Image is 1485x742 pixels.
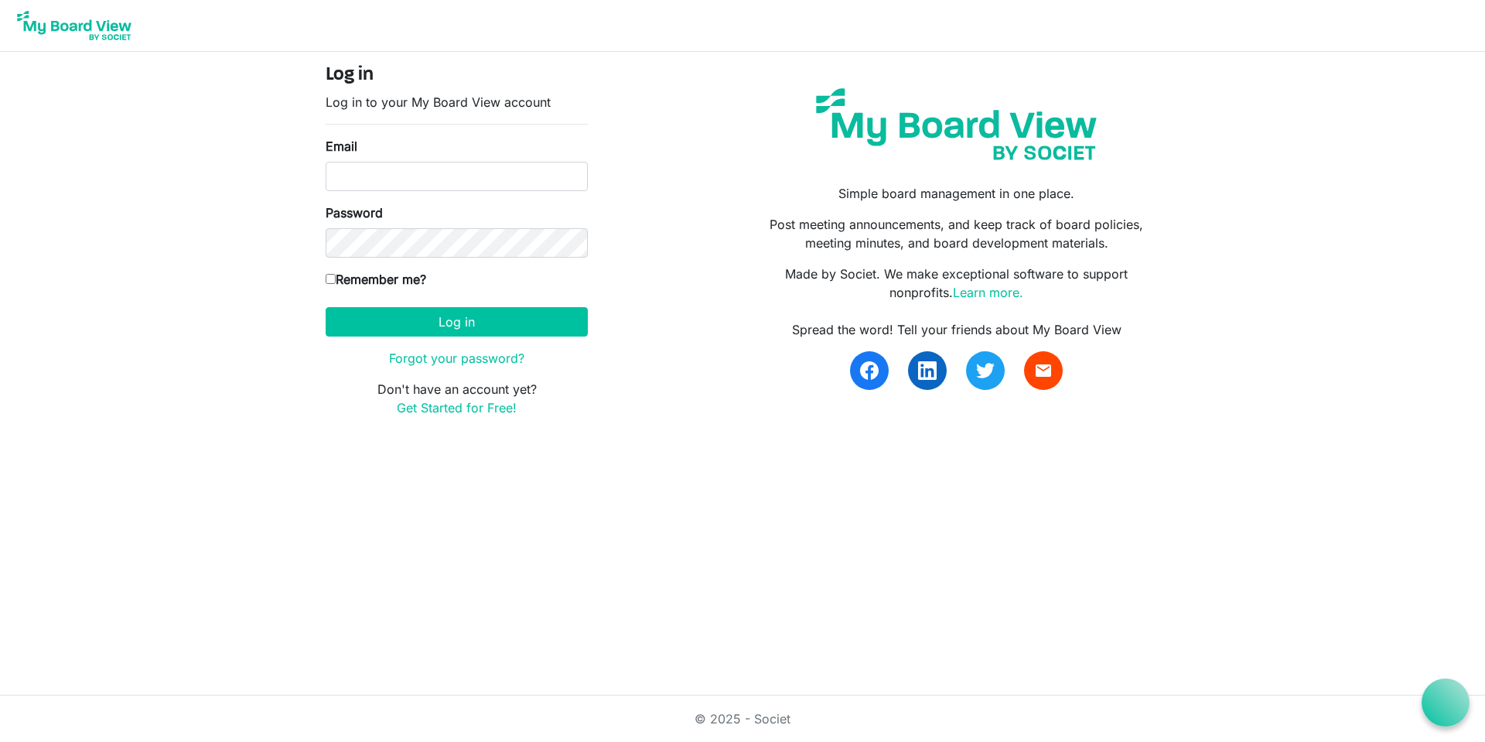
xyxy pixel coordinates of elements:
p: Made by Societ. We make exceptional software to support nonprofits. [754,265,1159,302]
p: Simple board management in one place. [754,184,1159,203]
img: my-board-view-societ.svg [804,77,1108,172]
p: Log in to your My Board View account [326,93,588,111]
a: © 2025 - Societ [695,711,790,727]
a: email [1024,351,1063,390]
p: Post meeting announcements, and keep track of board policies, meeting minutes, and board developm... [754,215,1159,252]
button: Log in [326,307,588,337]
img: twitter.svg [976,361,995,380]
a: Get Started for Free! [397,400,517,415]
label: Email [326,137,357,156]
p: Don't have an account yet? [326,380,588,417]
label: Remember me? [326,270,426,289]
label: Password [326,203,383,222]
input: Remember me? [326,274,336,284]
a: Forgot your password? [389,350,524,366]
h4: Log in [326,64,588,87]
span: email [1034,361,1053,380]
img: facebook.svg [860,361,879,380]
img: My Board View Logo [12,6,136,45]
img: linkedin.svg [918,361,937,380]
a: Learn more. [953,285,1023,300]
div: Spread the word! Tell your friends about My Board View [754,320,1159,339]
